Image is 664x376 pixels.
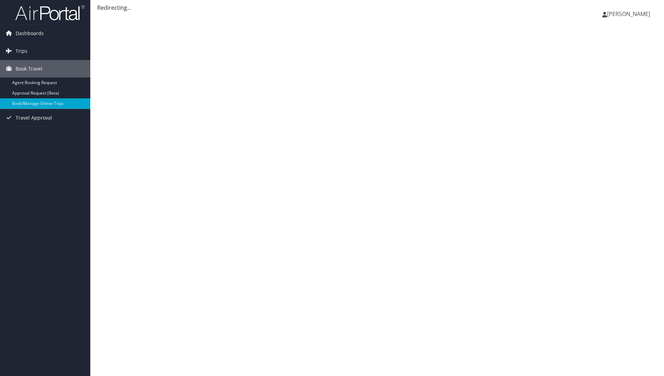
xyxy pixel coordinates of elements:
[16,25,44,42] span: Dashboards
[16,109,52,126] span: Travel Approval
[607,10,650,18] span: [PERSON_NAME]
[15,5,85,21] img: airportal-logo.png
[16,60,42,77] span: Book Travel
[602,3,657,24] a: [PERSON_NAME]
[97,3,657,12] div: Redirecting...
[16,42,27,60] span: Trips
